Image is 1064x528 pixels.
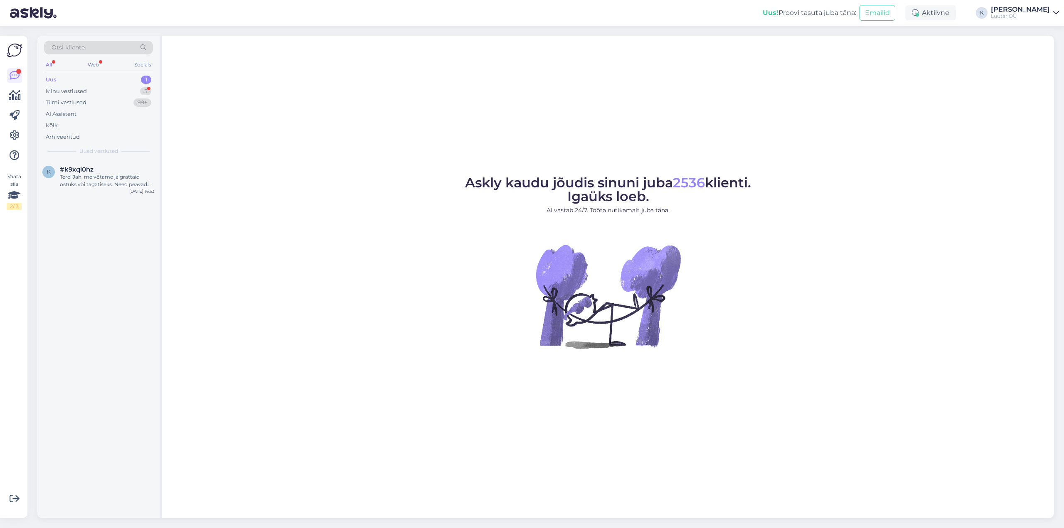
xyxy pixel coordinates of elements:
[47,169,51,175] span: k
[52,43,85,52] span: Otsi kliente
[860,5,895,21] button: Emailid
[46,110,76,118] div: AI Assistent
[46,133,80,141] div: Arhiveeritud
[533,221,683,371] img: No Chat active
[46,87,87,96] div: Minu vestlused
[129,188,155,194] div: [DATE] 16:53
[46,121,58,130] div: Kõik
[991,13,1050,20] div: Luutar OÜ
[140,87,151,96] div: 5
[141,76,151,84] div: 1
[60,173,155,188] div: Tere! Jah, me võtame jalgrattaid ostuks või tagatiseks. Need peavad olema heas korras, roostevaba...
[44,59,54,70] div: All
[60,166,94,173] span: #k9xqi0hz
[465,206,751,215] p: AI vastab 24/7. Tööta nutikamalt juba täna.
[673,174,705,191] span: 2536
[976,7,988,19] div: K
[763,8,856,18] div: Proovi tasuta juba täna:
[86,59,101,70] div: Web
[46,76,57,84] div: Uus
[133,98,151,107] div: 99+
[46,98,86,107] div: Tiimi vestlused
[7,42,22,58] img: Askly Logo
[905,5,956,20] div: Aktiivne
[991,6,1059,20] a: [PERSON_NAME]Luutar OÜ
[133,59,153,70] div: Socials
[7,203,22,210] div: 2 / 3
[465,174,751,204] span: Askly kaudu jõudis sinuni juba klienti. Igaüks loeb.
[991,6,1050,13] div: [PERSON_NAME]
[79,147,118,155] span: Uued vestlused
[7,173,22,210] div: Vaata siia
[763,9,778,17] b: Uus!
